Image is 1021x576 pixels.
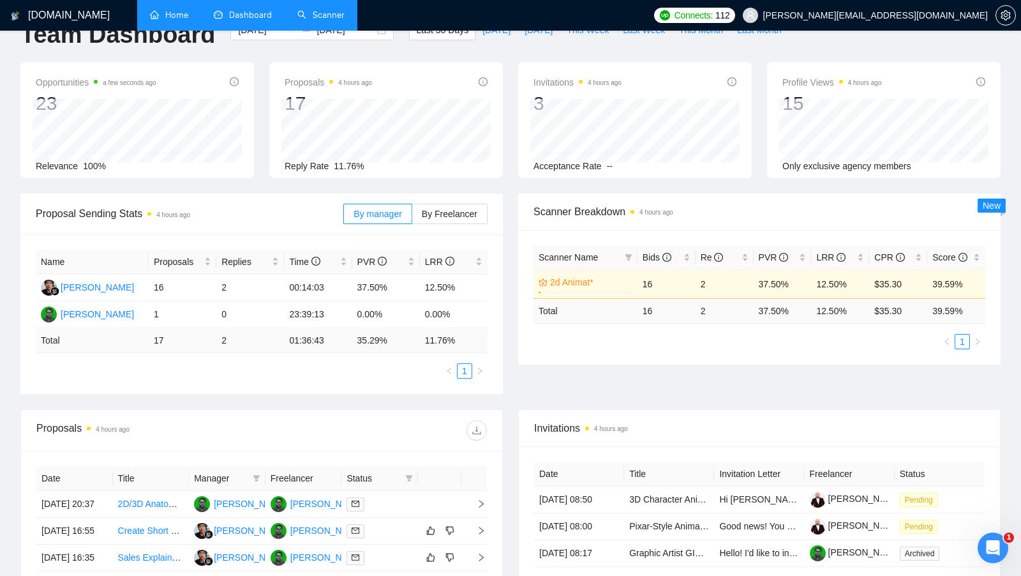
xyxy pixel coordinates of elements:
[539,278,548,287] span: crown
[149,250,216,275] th: Proposals
[900,493,938,507] span: Pending
[285,161,329,171] span: Reply Rate
[970,334,985,349] li: Next Page
[625,254,632,261] span: filter
[662,253,671,262] span: info-circle
[216,275,284,301] td: 2
[958,253,967,262] span: info-circle
[36,518,113,545] td: [DATE] 16:55
[265,466,342,491] th: Freelancer
[334,161,364,171] span: 11.76%
[534,420,985,436] span: Invitations
[810,547,902,557] a: [PERSON_NAME]
[204,557,213,566] img: gigradar-bm.png
[927,298,985,323] td: 39.59 %
[61,280,134,294] div: [PERSON_NAME]
[594,425,628,432] time: 4 hours ago
[216,301,284,328] td: 0
[357,257,387,267] span: PVR
[194,523,210,539] img: HH
[782,75,882,90] span: Profile Views
[445,552,454,563] span: dislike
[445,526,454,536] span: dislike
[927,269,985,298] td: 39.59%
[754,298,812,323] td: 37.50 %
[216,328,284,353] td: 2
[338,79,372,86] time: 4 hours ago
[442,523,458,538] button: dislike
[978,533,1008,563] iframe: Intercom live chat
[250,469,263,488] span: filter
[271,552,364,562] a: VA[PERSON_NAME]
[221,255,269,269] span: Replies
[442,550,458,565] button: dislike
[639,209,673,216] time: 4 hours ago
[779,253,788,262] span: info-circle
[869,298,927,323] td: $ 35.30
[900,521,943,531] a: Pending
[420,301,488,328] td: 0.00%
[36,420,262,441] div: Proposals
[479,77,488,86] span: info-circle
[113,545,190,572] td: Sales Explainer Video Needed for Lead Re-Engagement Business
[113,466,190,491] th: Title
[230,77,239,86] span: info-circle
[352,500,359,508] span: mail
[271,498,364,508] a: VA[PERSON_NAME]
[271,496,287,512] img: VA
[83,161,106,171] span: 100%
[41,280,57,296] img: HH
[290,497,364,511] div: [PERSON_NAME]
[352,275,420,301] td: 37.50%
[103,79,156,86] time: a few seconds ago
[378,257,387,266] span: info-circle
[970,334,985,349] button: right
[816,252,846,262] span: LRR
[895,462,985,487] th: Status
[696,269,754,298] td: 2
[284,328,352,353] td: 01:36:43
[472,363,488,379] button: right
[607,161,613,171] span: --
[746,11,755,20] span: user
[352,554,359,561] span: mail
[533,204,985,220] span: Scanner Breakdown
[624,462,714,487] th: Title
[36,250,149,275] th: Name
[976,77,985,86] span: info-circle
[150,10,188,20] a: homeHome
[204,530,213,539] img: gigradar-bm.png
[805,462,895,487] th: Freelancer
[629,548,729,558] a: Graphic Artist GIF Expert
[533,91,622,116] div: 3
[194,496,210,512] img: VA
[714,253,723,262] span: info-circle
[995,10,1016,20] a: setting
[214,10,223,19] span: dashboard
[118,499,354,509] a: 2D/3D Anatomy Animation for Neural Pathway Visualization
[426,526,435,536] span: like
[759,252,789,262] span: PVR
[36,91,156,116] div: 23
[674,8,713,22] span: Connects:
[629,521,845,531] a: Pixar-Style Animator Needed for 2-Minute Music Video
[714,462,804,487] th: Invitation Letter
[983,201,1001,211] span: New
[701,252,724,262] span: Re
[113,491,190,518] td: 2D/3D Anatomy Animation for Neural Pathway Visualization
[285,75,372,90] span: Proposals
[629,494,943,504] a: 3D Character Animator / Motion Capture Specialist – Full-Body Walking Avatars
[445,257,454,266] span: info-circle
[837,253,846,262] span: info-circle
[290,550,364,565] div: [PERSON_NAME]
[352,301,420,328] td: 0.00%
[41,308,134,319] a: VA[PERSON_NAME]
[637,298,696,323] td: 16
[352,328,420,353] td: 35.29 %
[36,466,113,491] th: Date
[727,77,736,86] span: info-circle
[900,494,943,504] a: Pending
[285,91,372,116] div: 17
[539,252,598,262] span: Scanner Name
[149,275,216,301] td: 16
